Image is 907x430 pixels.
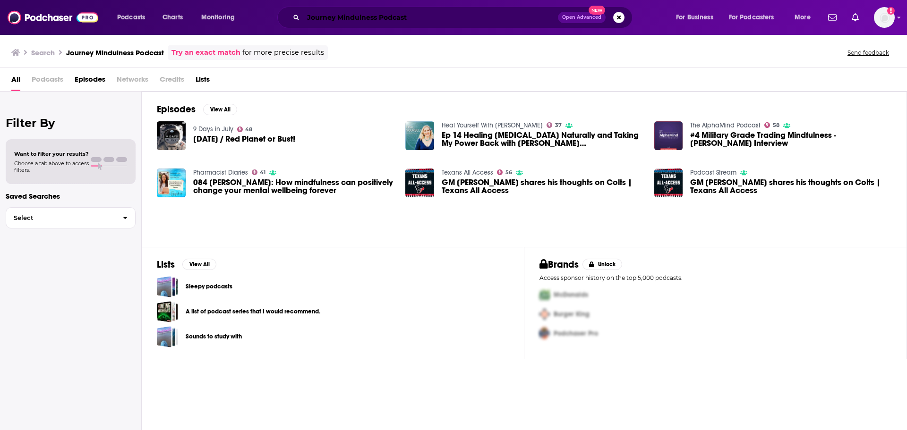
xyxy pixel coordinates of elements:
a: GM Nick Caserio shares his thoughts on Colts | Texans All Access [690,178,891,194]
a: Sounds to study with [157,326,178,347]
span: 48 [245,127,252,132]
a: Sleepy podcasts [157,276,178,297]
span: More [795,11,811,24]
a: Sounds to study with [186,331,242,342]
span: Choose a tab above to access filters. [14,160,89,173]
a: A list of podcast series that I would recommend. [157,301,178,322]
span: Networks [117,72,148,91]
img: GM Nick Caserio shares his thoughts on Colts | Texans All Access [654,169,683,197]
img: First Pro Logo [536,285,554,304]
a: Ep 14 Healing Depression Naturally and Taking My Power Back with Samantha Nicole [442,131,643,147]
div: Search podcasts, credits, & more... [286,7,642,28]
button: View All [182,259,216,270]
p: Access sponsor history on the top 5,000 podcasts. [539,274,891,281]
button: Unlock [582,259,623,270]
span: #4 Military Grade Trading Mindfulness - [PERSON_NAME] Interview [690,131,891,147]
span: For Podcasters [729,11,774,24]
a: Sleepy podcasts [186,281,232,292]
a: EpisodesView All [157,103,237,115]
button: View All [203,104,237,115]
span: for more precise results [242,47,324,58]
a: 9 Days in July [193,125,233,133]
a: July 24, 1969 / Red Planet or Bust! [193,135,295,143]
h2: Lists [157,259,175,270]
span: 37 [555,123,562,127]
span: Monitoring [201,11,235,24]
span: Podcasts [32,72,63,91]
a: Show notifications dropdown [848,9,863,25]
span: Select [6,215,115,221]
span: 56 [505,170,512,175]
input: Search podcasts, credits, & more... [303,10,558,25]
h2: Filter By [6,116,136,130]
a: Charts [156,10,188,25]
button: open menu [788,10,822,25]
span: Podcasts [117,11,145,24]
img: User Profile [874,7,895,28]
img: July 24, 1969 / Red Planet or Bust! [157,121,186,150]
a: GM Nick Caserio shares his thoughts on Colts | Texans All Access [405,169,434,197]
img: Ep 14 Healing Depression Naturally and Taking My Power Back with Samantha Nicole [405,121,434,150]
button: Send feedback [845,49,892,57]
span: 084 [PERSON_NAME]: How mindfulness can positively change your mental wellbeing forever [193,178,394,194]
a: Heal Yourself With Sarah Dawkins [442,121,543,129]
span: Charts [163,11,183,24]
span: Podchaser Pro [554,329,598,337]
h2: Brands [539,259,579,270]
span: GM [PERSON_NAME] shares his thoughts on Colts | Texans All Access [690,178,891,194]
a: 37 [547,122,562,128]
h2: Episodes [157,103,196,115]
h3: Search [31,48,55,57]
button: Select [6,207,136,228]
a: Try an exact match [171,47,240,58]
a: Podcast Stream [690,169,736,177]
span: McDonalds [554,291,588,299]
span: Open Advanced [562,15,601,20]
p: Saved Searches [6,192,136,201]
a: Lists [196,72,210,91]
img: Podchaser - Follow, Share and Rate Podcasts [8,8,98,26]
button: open menu [195,10,247,25]
a: GM Nick Caserio shares his thoughts on Colts | Texans All Access [442,178,643,194]
span: Want to filter your results? [14,151,89,157]
a: #4 Military Grade Trading Mindfulness - Mark Randall Interview [690,131,891,147]
img: #4 Military Grade Trading Mindfulness - Mark Randall Interview [654,121,683,150]
svg: Add a profile image [887,7,895,15]
a: Texans All Access [442,169,493,177]
a: 56 [497,169,512,175]
a: 48 [237,126,253,132]
span: For Business [676,11,713,24]
button: open menu [723,10,788,25]
a: All [11,72,20,91]
a: ListsView All [157,259,216,270]
span: Ep 14 Healing [MEDICAL_DATA] Naturally and Taking My Power Back with [PERSON_NAME] [PERSON_NAME] [442,131,643,147]
button: Open AdvancedNew [558,12,606,23]
a: A list of podcast series that I would recommend. [186,306,320,317]
img: 084 Sandeep Kapur: How mindfulness can positively change your mental wellbeing forever [157,169,186,197]
span: [DATE] / Red Planet or Bust! [193,135,295,143]
button: open menu [111,10,157,25]
a: Pharmacist Diaries [193,169,248,177]
span: New [589,6,606,15]
span: Logged in as rarjune [874,7,895,28]
a: 58 [764,122,779,128]
button: open menu [669,10,725,25]
span: Credits [160,72,184,91]
img: Second Pro Logo [536,304,554,324]
span: 41 [260,170,265,175]
span: GM [PERSON_NAME] shares his thoughts on Colts | Texans All Access [442,178,643,194]
a: Episodes [75,72,105,91]
span: 58 [773,123,779,127]
a: Show notifications dropdown [824,9,840,25]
